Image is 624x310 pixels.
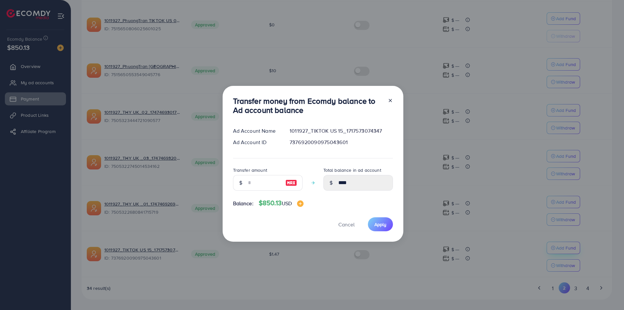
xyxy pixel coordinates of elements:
[285,179,297,187] img: image
[233,167,267,173] label: Transfer amount
[368,217,393,231] button: Apply
[233,96,383,115] h3: Transfer money from Ecomdy balance to Ad account balance
[338,221,355,228] span: Cancel
[228,139,285,146] div: Ad Account ID
[284,127,398,135] div: 1011927_TIKTOK US 15_1717573074347
[596,281,619,305] iframe: Chat
[297,200,304,207] img: image
[323,167,381,173] label: Total balance in ad account
[228,127,285,135] div: Ad Account Name
[374,221,386,228] span: Apply
[330,217,363,231] button: Cancel
[259,199,304,207] h4: $850.13
[282,200,292,207] span: USD
[284,139,398,146] div: 7376920090975043601
[233,200,253,207] span: Balance:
